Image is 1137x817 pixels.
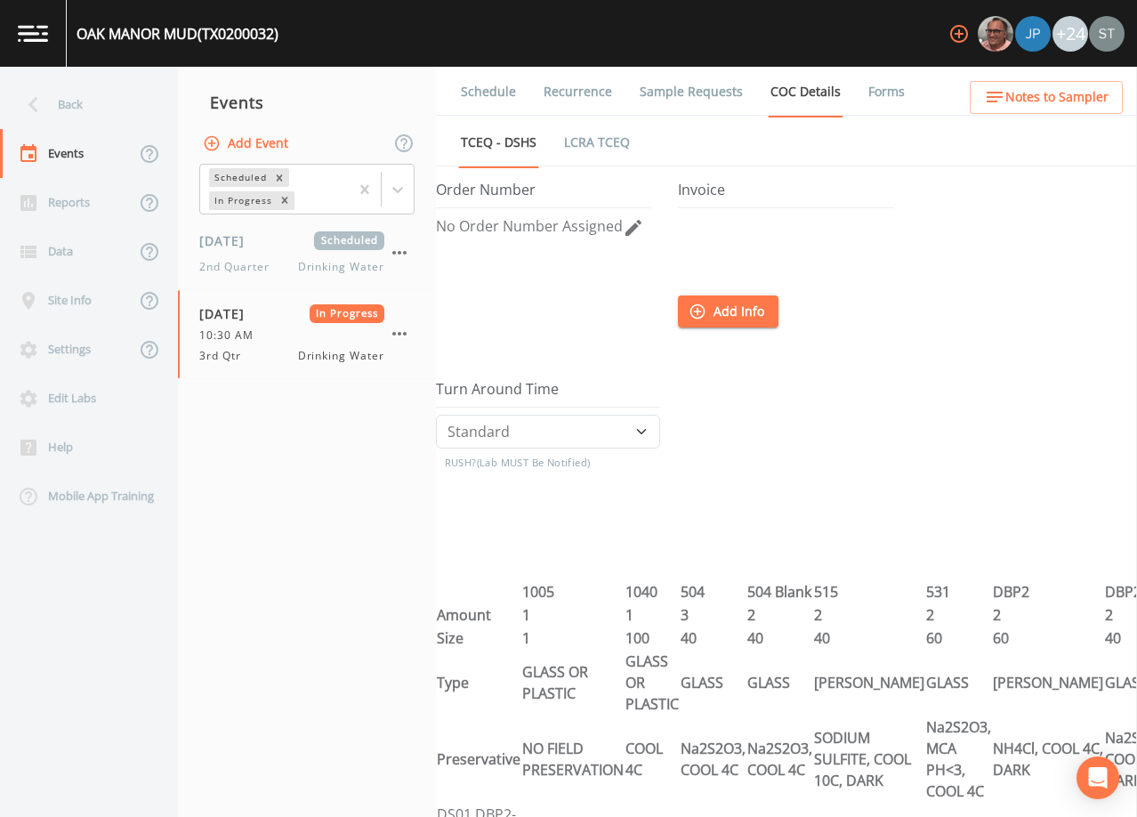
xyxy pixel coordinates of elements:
[978,16,1013,52] img: e2d790fa78825a4bb76dcb6ab311d44c
[310,304,385,323] span: In Progress
[680,627,746,650] th: 40
[178,290,436,379] a: [DATE]In Progress10:30 AM3rd QtrDrinking Water
[625,580,680,603] th: 1040
[680,603,746,627] th: 3
[625,603,680,627] th: 1
[436,627,521,650] th: Size
[445,449,660,477] h3: RUSH?
[458,67,519,117] a: Schedule
[925,650,992,716] th: GLASS
[925,716,992,803] th: Na2S2O3, MCA PH<3, COOL 4C
[813,627,925,650] th: 40
[1014,16,1052,52] div: Joshua gere Paul
[992,580,1104,603] th: DBP2
[436,716,521,803] th: Preservative
[625,716,680,803] th: COOL 4C
[18,25,48,42] img: logo
[866,67,907,117] a: Forms
[746,627,813,650] th: 40
[436,216,623,236] span: No Order Number Assigned
[1015,16,1051,52] img: 41241ef155101aa6d92a04480b0d0000
[925,580,992,603] th: 531
[178,80,436,125] div: Events
[199,328,264,344] span: 10:30 AM
[541,67,615,117] a: Recurrence
[746,716,813,803] th: Na2S2O3, COOL 4C
[199,259,280,275] span: 2nd Quarter
[992,627,1104,650] th: 60
[1089,16,1125,52] img: cb9926319991c592eb2b4c75d39c237f
[992,650,1104,716] th: [PERSON_NAME]
[925,627,992,650] th: 60
[1052,16,1088,52] div: +24
[199,231,257,250] span: [DATE]
[209,168,270,187] div: Scheduled
[298,348,384,364] span: Drinking Water
[436,381,660,408] h5: Turn Around Time
[625,627,680,650] th: 100
[625,650,680,716] th: GLASS OR PLASTIC
[1005,86,1109,109] span: Notes to Sampler
[521,650,625,716] th: GLASS OR PLASTIC
[680,650,746,716] th: GLASS
[436,603,521,627] th: Amount
[314,231,384,250] span: Scheduled
[521,716,625,803] th: NO FIELD PRESERVATION
[458,117,539,168] a: TCEQ - DSHS
[436,182,651,208] h5: Order Number
[199,304,257,323] span: [DATE]
[925,603,992,627] th: 2
[178,217,436,290] a: [DATE]Scheduled2nd QuarterDrinking Water
[298,259,384,275] span: Drinking Water
[521,627,625,650] th: 1
[77,23,278,44] div: OAK MANOR MUD (TX0200032)
[436,650,521,716] th: Type
[992,603,1104,627] th: 2
[561,117,633,167] a: LCRA TCEQ
[199,348,252,364] span: 3rd Qtr
[477,456,591,469] span: (Lab MUST Be Notified)
[813,716,925,803] th: SODIUM SULFITE, COOL 10C, DARK
[637,67,746,117] a: Sample Requests
[970,81,1123,114] button: Notes to Sampler
[977,16,1014,52] div: Mike Franklin
[746,650,813,716] th: GLASS
[768,67,843,117] a: COC Details
[521,603,625,627] th: 1
[813,650,925,716] th: [PERSON_NAME]
[746,580,813,603] th: 504 Blank
[275,191,294,210] div: Remove In Progress
[992,716,1104,803] th: NH4Cl, COOL 4C, DARK
[680,716,746,803] th: Na2S2O3, COOL 4C
[746,603,813,627] th: 2
[209,191,275,210] div: In Progress
[678,182,893,208] h5: Invoice
[813,580,925,603] th: 515
[1077,756,1119,799] div: Open Intercom Messenger
[678,295,778,328] button: Add Info
[521,580,625,603] th: 1005
[680,580,746,603] th: 504
[813,603,925,627] th: 2
[270,168,289,187] div: Remove Scheduled
[199,127,295,160] button: Add Event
